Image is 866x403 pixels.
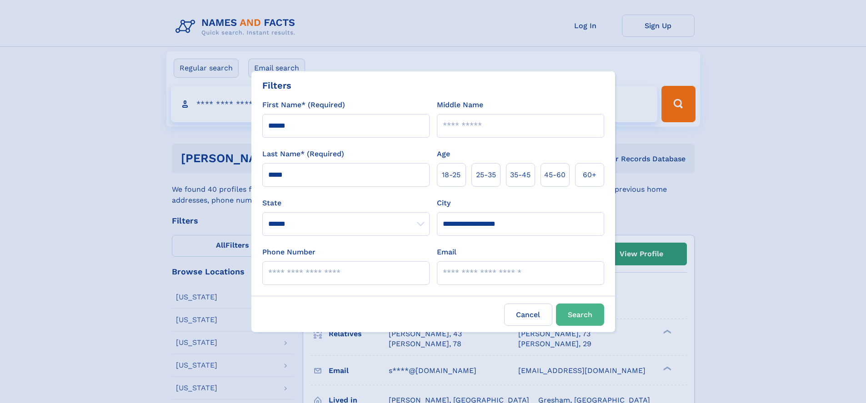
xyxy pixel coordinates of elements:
span: 35‑45 [510,169,531,180]
label: Phone Number [262,247,315,258]
label: City [437,198,451,209]
span: 25‑35 [476,169,496,180]
label: State [262,198,430,209]
label: First Name* (Required) [262,100,345,110]
div: Filters [262,79,291,92]
label: Age [437,149,450,159]
label: Middle Name [437,100,483,110]
label: Email [437,247,456,258]
label: Last Name* (Required) [262,149,344,159]
span: 45‑60 [544,169,566,180]
label: Cancel [504,303,552,326]
button: Search [556,303,604,326]
span: 18‑25 [442,169,461,180]
span: 60+ [583,169,596,180]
